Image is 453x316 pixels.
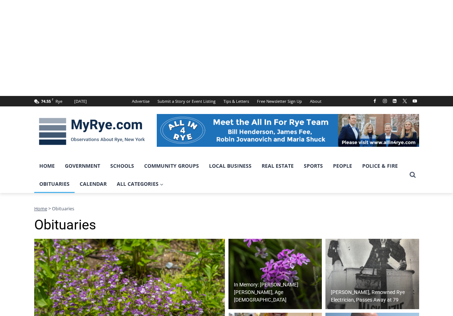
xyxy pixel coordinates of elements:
[34,205,47,212] a: Home
[128,96,325,106] nav: Secondary Navigation
[75,175,112,193] a: Calendar
[157,114,419,146] img: All in for Rye
[117,180,164,188] span: All Categories
[325,239,419,310] a: [PERSON_NAME], Renowned Rye Electrician, Passes Away at 79
[34,175,75,193] a: Obituaries
[370,97,379,105] a: Facebook
[139,157,204,175] a: Community Groups
[41,98,51,104] span: 74.55
[48,205,51,212] span: >
[406,168,419,181] button: View Search Form
[52,97,53,101] span: F
[253,96,306,106] a: Free Newsletter Sign Up
[228,239,322,310] a: In Memory: [PERSON_NAME] [PERSON_NAME], Age [DEMOGRAPHIC_DATA]
[325,239,419,310] img: Obituary - Greg MacKenzie
[34,217,419,233] h1: Obituaries
[299,157,328,175] a: Sports
[328,157,357,175] a: People
[74,98,87,105] div: [DATE]
[55,98,62,105] div: Rye
[381,97,389,105] a: Instagram
[34,205,419,212] nav: Breadcrumbs
[410,97,419,105] a: YouTube
[105,157,139,175] a: Schools
[257,157,299,175] a: Real Estate
[34,113,150,150] img: MyRye.com
[34,157,60,175] a: Home
[390,97,399,105] a: Linkedin
[154,96,219,106] a: Submit a Story or Event Listing
[357,157,403,175] a: Police & Fire
[219,96,253,106] a: Tips & Letters
[234,281,320,304] h2: In Memory: [PERSON_NAME] [PERSON_NAME], Age [DEMOGRAPHIC_DATA]
[228,239,322,310] img: (PHOTO: Kim Eierman of EcoBeneficial designed and oversaw the installation of native plant beds f...
[34,157,406,193] nav: Primary Navigation
[52,205,74,212] span: Obituaries
[60,157,105,175] a: Government
[204,157,257,175] a: Local Business
[128,96,154,106] a: Advertise
[112,175,169,193] a: All Categories
[306,96,325,106] a: About
[331,289,417,304] h2: [PERSON_NAME], Renowned Rye Electrician, Passes Away at 79
[400,97,409,105] a: X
